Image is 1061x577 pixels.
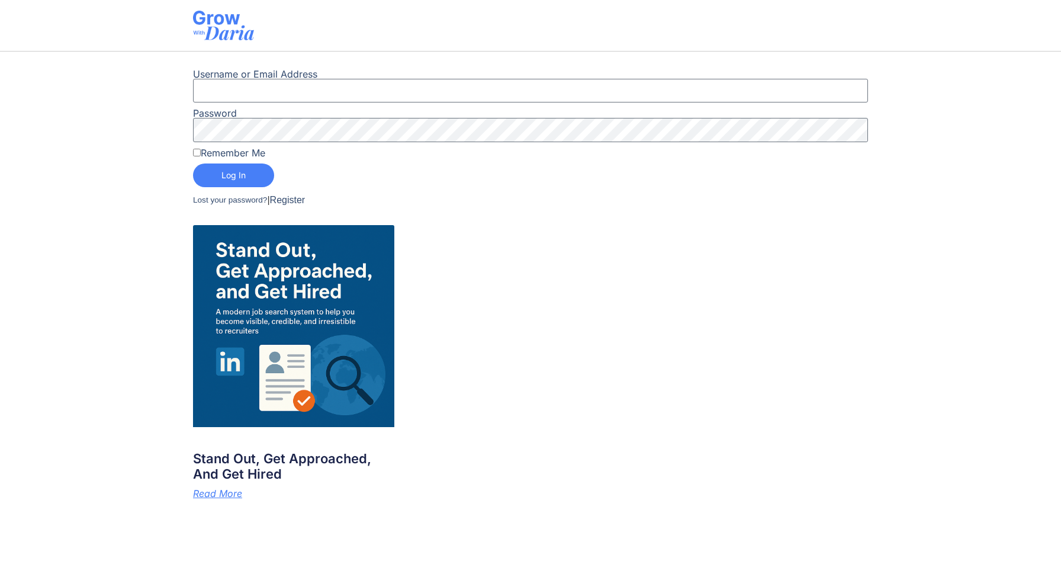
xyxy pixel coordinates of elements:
span: Log In [221,171,246,179]
form: Login form [193,69,868,213]
label: Username or Email Address [193,69,317,79]
a: Register [270,193,306,207]
a: Lost your password? [193,194,267,206]
span: | [267,193,269,207]
label: Password [193,108,237,118]
button: Log In [193,164,274,187]
a: Read more about Stand Out, Get Approached, and Get Hired​ [193,489,242,498]
label: Remember Me [193,148,265,158]
input: Remember Me [193,149,201,156]
a: Stand Out, Get Approached, and Get Hired​ [193,451,371,482]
